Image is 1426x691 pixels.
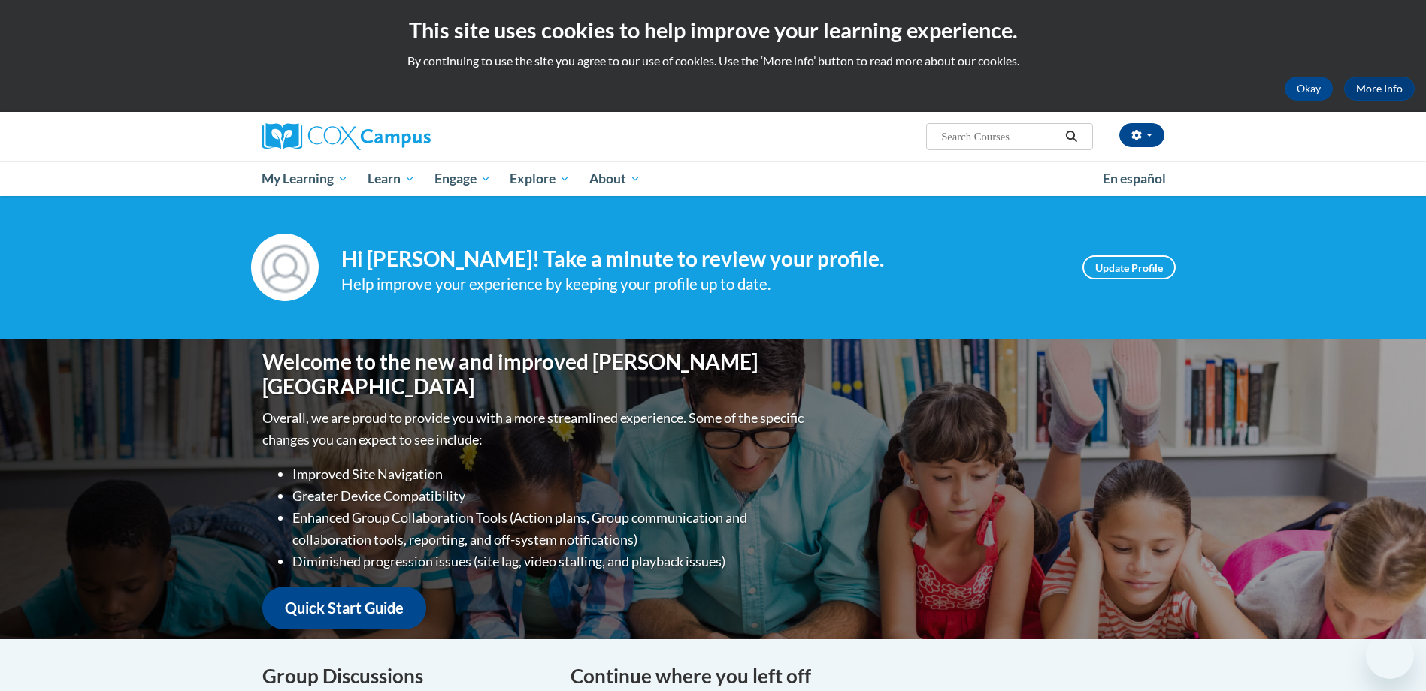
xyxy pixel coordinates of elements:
li: Diminished progression issues (site lag, video stalling, and playback issues) [292,551,807,572]
a: Engage [425,161,501,196]
img: Profile Image [251,234,319,301]
a: Learn [358,161,425,196]
span: Explore [510,170,570,188]
div: Main menu [240,161,1187,196]
a: En español [1093,163,1176,195]
iframe: Button to launch messaging window [1366,631,1414,679]
div: Help improve your experience by keeping your profile up to date. [341,272,1060,297]
h4: Continue where you left off [571,662,1164,691]
a: Explore [500,161,580,196]
button: Account Settings [1119,123,1164,147]
p: By continuing to use the site you agree to our use of cookies. Use the ‘More info’ button to read... [11,53,1415,69]
span: My Learning [262,170,348,188]
a: About [580,161,650,196]
button: Okay [1285,77,1333,101]
a: My Learning [253,161,359,196]
span: En español [1103,170,1166,186]
a: Quick Start Guide [262,587,426,629]
a: Cox Campus [262,123,548,150]
h4: Group Discussions [262,662,548,691]
span: Engage [434,170,491,188]
li: Greater Device Compatibility [292,485,807,507]
h1: Welcome to the new and improved [PERSON_NAME][GEOGRAPHIC_DATA] [262,349,807,400]
h2: This site uses cookies to help improve your learning experience. [11,15,1415,45]
span: Learn [368,170,415,188]
p: Overall, we are proud to provide you with a more streamlined experience. Some of the specific cha... [262,407,807,451]
button: Search [1060,128,1082,146]
a: Update Profile [1082,255,1176,279]
input: Search Courses [940,128,1060,146]
li: Enhanced Group Collaboration Tools (Action plans, Group communication and collaboration tools, re... [292,507,807,551]
span: About [589,170,640,188]
a: More Info [1344,77,1415,101]
li: Improved Site Navigation [292,463,807,485]
h4: Hi [PERSON_NAME]! Take a minute to review your profile. [341,246,1060,272]
img: Cox Campus [262,123,431,150]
